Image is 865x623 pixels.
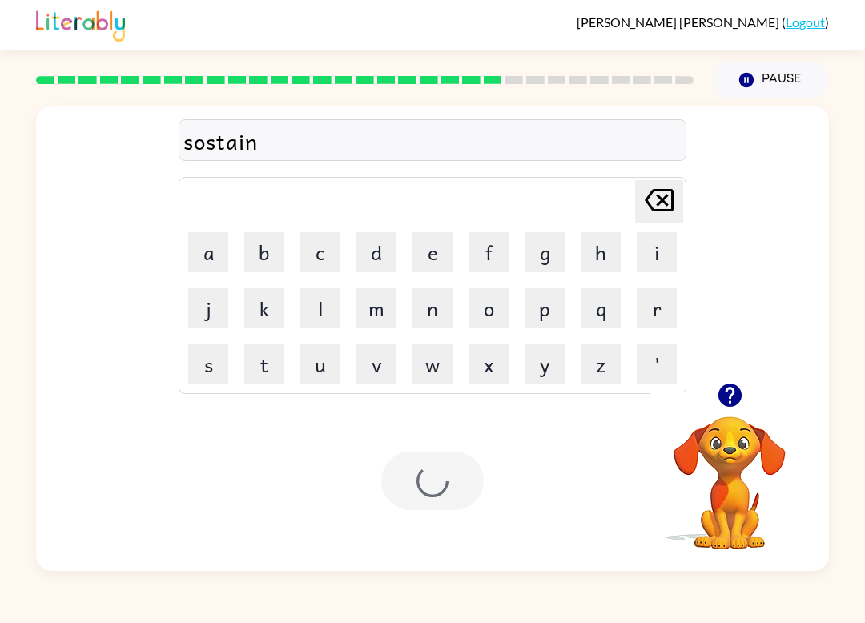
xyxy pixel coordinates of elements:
[469,344,509,384] button: x
[637,232,677,272] button: i
[300,232,340,272] button: c
[188,232,228,272] button: a
[356,288,396,328] button: m
[637,344,677,384] button: '
[244,288,284,328] button: k
[637,288,677,328] button: r
[412,288,453,328] button: n
[581,288,621,328] button: q
[577,14,782,30] span: [PERSON_NAME] [PERSON_NAME]
[412,232,453,272] button: e
[525,232,565,272] button: g
[356,344,396,384] button: v
[581,344,621,384] button: z
[300,288,340,328] button: l
[188,288,228,328] button: j
[244,232,284,272] button: b
[188,344,228,384] button: s
[469,288,509,328] button: o
[469,232,509,272] button: f
[525,344,565,384] button: y
[577,14,829,30] div: ( )
[356,232,396,272] button: d
[713,62,829,98] button: Pause
[581,232,621,272] button: h
[525,288,565,328] button: p
[786,14,825,30] a: Logout
[412,344,453,384] button: w
[244,344,284,384] button: t
[300,344,340,384] button: u
[36,6,125,42] img: Literably
[183,124,682,158] div: sostain
[650,392,810,552] video: Your browser must support playing .mp4 files to use Literably. Please try using another browser.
